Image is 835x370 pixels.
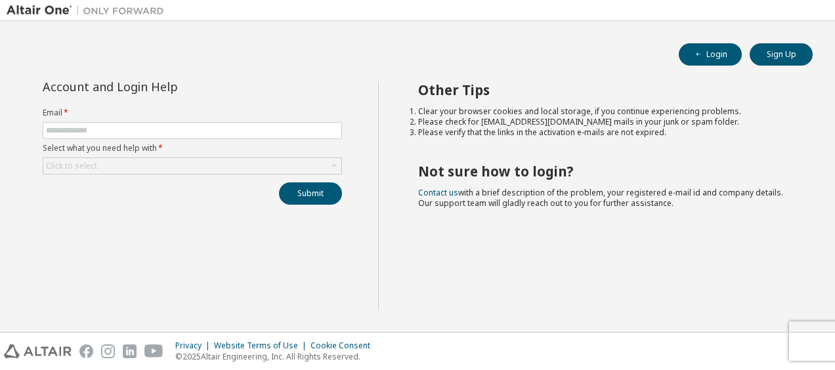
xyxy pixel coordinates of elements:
div: Click to select [46,161,97,171]
span: with a brief description of the problem, your registered e-mail id and company details. Our suppo... [418,187,783,209]
div: Website Terms of Use [214,340,310,351]
div: Click to select [43,158,341,174]
div: Privacy [175,340,214,351]
img: Altair One [7,4,171,17]
img: altair_logo.svg [4,344,72,358]
img: instagram.svg [101,344,115,358]
li: Clear your browser cookies and local storage, if you continue experiencing problems. [418,106,790,117]
div: Cookie Consent [310,340,378,351]
label: Select what you need help with [43,143,342,154]
img: linkedin.svg [123,344,137,358]
h2: Other Tips [418,81,790,98]
h2: Not sure how to login? [418,163,790,180]
li: Please check for [EMAIL_ADDRESS][DOMAIN_NAME] mails in your junk or spam folder. [418,117,790,127]
div: Account and Login Help [43,81,282,92]
img: youtube.svg [144,344,163,358]
img: facebook.svg [79,344,93,358]
label: Email [43,108,342,118]
button: Login [679,43,742,66]
li: Please verify that the links in the activation e-mails are not expired. [418,127,790,138]
button: Sign Up [750,43,813,66]
button: Submit [279,182,342,205]
p: © 2025 Altair Engineering, Inc. All Rights Reserved. [175,351,378,362]
a: Contact us [418,187,458,198]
